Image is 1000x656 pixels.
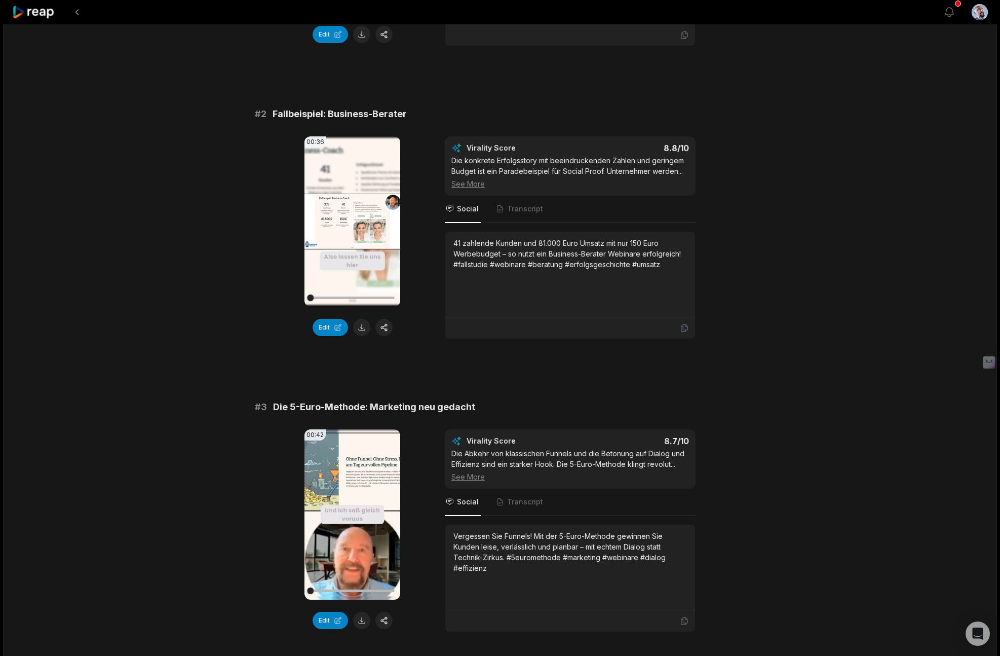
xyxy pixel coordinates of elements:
[273,400,475,414] span: Die 5-Euro-Methode: Marketing neu gedacht
[451,178,689,189] div: See More
[457,497,479,507] span: Social
[313,319,348,336] button: Edit
[581,436,689,446] div: 8.7 /10
[445,196,696,223] nav: Tabs
[507,204,543,214] span: Transcript
[966,622,990,646] div: Open Intercom Messenger
[255,107,266,121] span: # 2
[304,136,400,307] video: Your browser does not support mp4 format.
[507,497,543,507] span: Transcript
[453,531,687,573] div: Vergessen Sie Funnels! Mit der 5-Euro-Methode gewinnen Sie Kunden leise, verlässlich und planbar ...
[273,107,407,121] span: Fallbeispiel: Business-Berater
[445,489,696,516] nav: Tabs
[581,143,689,153] div: 8.8 /10
[451,471,689,482] div: See More
[467,436,575,446] div: Virality Score
[255,400,267,414] span: # 3
[453,238,687,270] div: 41 zahlende Kunden und 81.000 Euro Umsatz mit nur 150 Euro Werbebudget – so nutzt ein Business-Be...
[457,204,479,214] span: Social
[304,429,400,600] video: Your browser does not support mp4 format.
[467,143,575,153] div: Virality Score
[451,448,689,482] div: Die Abkehr von klassischen Funnels und die Betonung auf Dialog und Effizienz sind ein starker Hoo...
[313,612,348,629] button: Edit
[313,26,348,43] button: Edit
[451,155,689,189] div: Die konkrete Erfolgsstory mit beeindruckenden Zahlen und geringem Budget ist ein Paradebeispiel f...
